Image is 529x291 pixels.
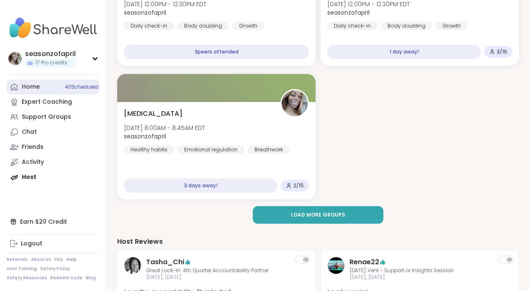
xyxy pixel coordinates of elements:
img: seasonzofapril [282,90,308,116]
img: Tasha_Chi [124,257,141,274]
a: Support Groups [7,110,100,125]
div: Home [22,83,40,91]
a: Tasha_Chi [146,257,184,267]
span: [DATE] Vent - Support or Insights Session [349,267,490,274]
div: Growth [436,22,467,30]
span: 2 / 15 [293,182,304,189]
span: Great Lock-In: 4th Quarter Accountability Partner [146,267,287,274]
a: Home40Scheduled [7,79,100,94]
div: Daily check-in [124,22,174,30]
div: Emotional regulation [177,145,244,154]
div: Chat [22,128,37,136]
span: 40 Scheduled [65,84,98,90]
span: 17 Pro credits [35,59,67,66]
div: Expert Coaching [22,98,72,106]
a: Activity [7,155,100,170]
b: seasonzofapril [124,132,166,140]
a: Safety Resources [7,275,47,281]
a: Renae22 [349,257,379,267]
a: Expert Coaching [7,94,100,110]
h4: Host Reviews [117,237,519,246]
span: 3 / 16 [497,48,507,55]
div: Healthy habits [124,145,174,154]
a: Help [67,257,77,263]
a: Chat [7,125,100,140]
img: Renae22 [328,257,344,274]
div: Daily check-in [327,22,377,30]
a: Redeem Code [50,275,82,281]
a: Blog [86,275,96,281]
a: About Us [31,257,51,263]
a: Renae22 [328,257,344,281]
a: Friends [7,140,100,155]
div: 3 days away! [124,179,277,193]
span: [MEDICAL_DATA] [124,109,182,119]
div: Logout [21,240,42,248]
span: [DATE], [DATE] [146,274,287,281]
button: Load more groups [253,206,383,224]
img: seasonzofapril [8,52,22,65]
span: [DATE], [DATE] [349,274,490,281]
img: ShareWell Nav Logo [7,13,100,43]
div: Growth [232,22,264,30]
span: Load more groups [291,211,345,219]
div: Support Groups [22,113,71,121]
div: seasonzofapril [25,49,76,59]
b: seasonzofapril [124,8,166,17]
div: Friends [22,143,44,151]
span: [DATE] 8:00AM - 8:45AM EDT [124,124,205,132]
a: Tasha_Chi [124,257,141,281]
a: Logout [7,236,100,251]
div: Body doubling [381,22,432,30]
a: Host Training [7,266,37,272]
div: 1 day away! [327,45,481,59]
a: Referrals [7,257,28,263]
div: Breathwork [248,145,290,154]
a: FAQ [54,257,63,263]
a: Safety Policy [40,266,70,272]
div: Activity [22,158,44,166]
b: seasonzofapril [327,8,370,17]
div: 3 peers attended [124,45,309,59]
div: Earn $20 Credit [7,214,100,229]
div: Body doubling [177,22,229,30]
